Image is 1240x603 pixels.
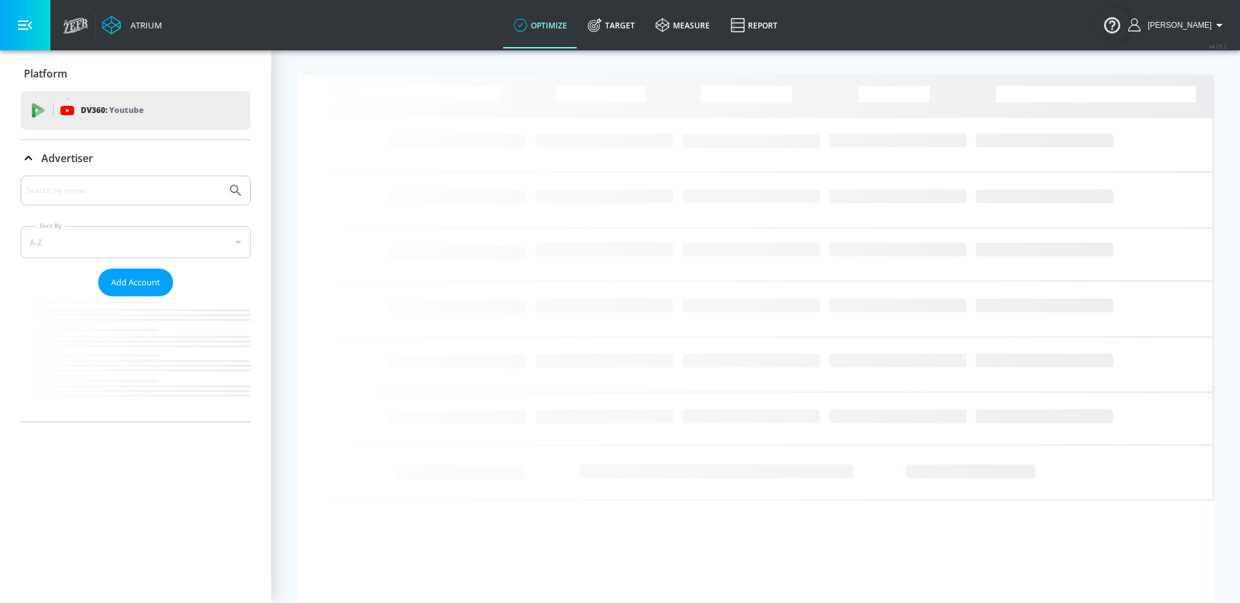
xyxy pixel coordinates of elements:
p: Platform [24,66,67,81]
span: login as: anthony.rios@zefr.com [1142,21,1212,30]
a: Target [577,2,645,48]
div: A-Z [21,226,251,258]
button: [PERSON_NAME] [1128,17,1227,33]
p: DV360: [81,103,143,118]
span: v 4.25.2 [1209,43,1227,50]
button: Open Resource Center [1094,6,1130,43]
span: Add Account [111,275,160,290]
input: Search by name [26,182,222,199]
a: optimize [503,2,577,48]
button: Add Account [98,269,173,296]
p: Youtube [109,103,143,117]
div: DV360: Youtube [21,91,251,130]
a: measure [645,2,720,48]
div: Platform [21,56,251,92]
nav: list of Advertiser [21,296,251,422]
a: Atrium [102,15,162,35]
a: Report [720,2,788,48]
label: Sort By [37,221,65,230]
div: Atrium [125,19,162,31]
div: Advertiser [21,176,251,422]
div: Advertiser [21,140,251,176]
p: Advertiser [41,151,93,165]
